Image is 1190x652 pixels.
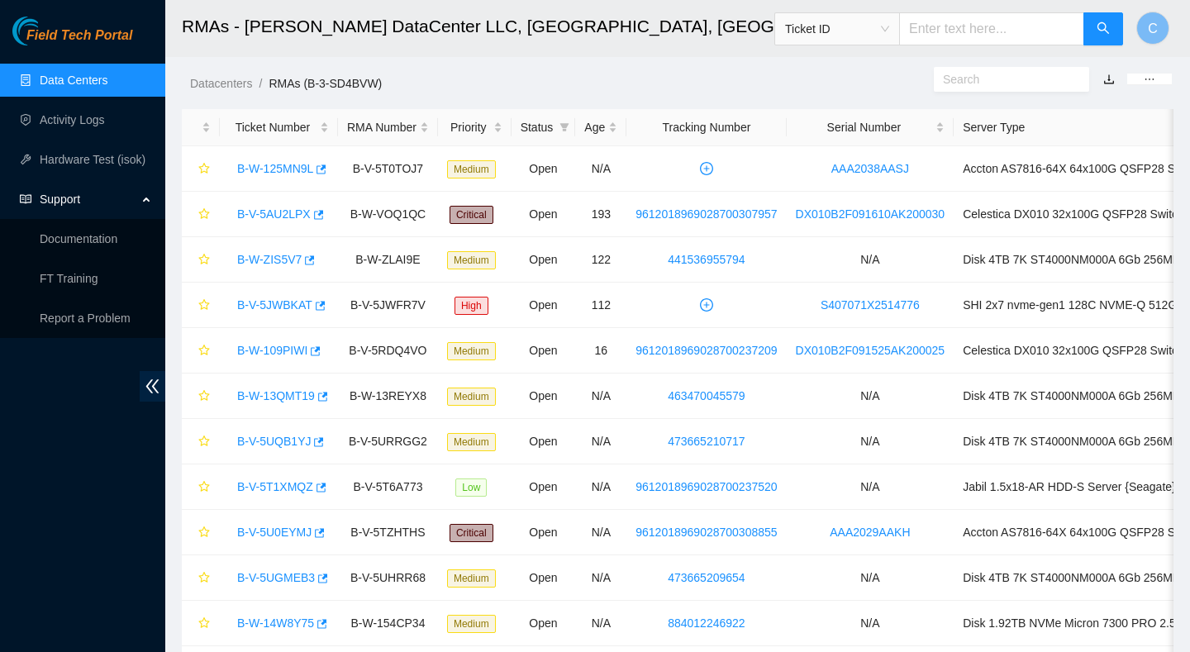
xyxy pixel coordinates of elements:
td: B-V-5JWFR7V [338,283,438,328]
span: star [198,390,210,403]
td: N/A [575,555,626,601]
img: Akamai Technologies [12,17,83,45]
button: star [191,564,211,591]
td: N/A [575,510,626,555]
td: B-V-5TZHTHS [338,510,438,555]
button: download [1091,66,1127,93]
span: plus-circle [694,162,719,175]
td: B-W-VOQ1QC [338,192,438,237]
p: Report a Problem [40,302,152,335]
span: Medium [447,615,496,633]
input: Enter text here... [899,12,1084,45]
td: N/A [787,237,954,283]
button: star [191,201,211,227]
a: AAA2038AASJ [831,162,909,175]
span: star [198,572,210,585]
td: 16 [575,328,626,374]
a: 441536955794 [668,253,745,266]
td: N/A [787,374,954,419]
a: Datacenters [190,77,252,90]
td: Open [512,555,576,601]
span: Critical [450,524,493,542]
th: Tracking Number [626,109,786,146]
td: N/A [575,374,626,419]
button: star [191,428,211,454]
td: N/A [575,601,626,646]
td: B-W-13REYX8 [338,374,438,419]
td: B-V-5T6A773 [338,464,438,510]
a: Akamai TechnologiesField Tech Portal [12,30,132,51]
span: read [20,193,31,205]
a: RMAs (B-3-SD4BVW) [269,77,382,90]
a: 473665209654 [668,571,745,584]
button: star [191,519,211,545]
td: Open [512,146,576,192]
a: B-V-5UGMEB3 [237,571,315,584]
a: 473665210717 [668,435,745,448]
span: C [1148,18,1158,39]
td: B-W-ZLAI9E [338,237,438,283]
button: star [191,337,211,364]
td: N/A [787,601,954,646]
span: Medium [447,160,496,178]
a: AAA2029AAKH [830,526,910,539]
button: star [191,292,211,318]
a: B-V-5U0EYMJ [237,526,312,539]
span: Medium [447,433,496,451]
span: High [455,297,488,315]
span: Critical [450,206,493,224]
span: Support [40,183,137,216]
span: Medium [447,569,496,588]
span: star [198,617,210,631]
a: 884012246922 [668,616,745,630]
a: FT Training [40,272,98,285]
td: N/A [575,419,626,464]
span: star [198,163,210,176]
a: download [1103,73,1115,86]
td: N/A [575,146,626,192]
span: star [198,208,210,221]
a: 9612018969028700308855 [635,526,777,539]
a: DX010B2F091525AK200025 [796,344,945,357]
a: B-V-5JWBKAT [237,298,312,312]
td: B-V-5T0TOJ7 [338,146,438,192]
td: Open [512,283,576,328]
span: plus-circle [694,298,719,312]
span: filter [556,115,573,140]
span: Medium [447,342,496,360]
a: B-W-14W8Y75 [237,616,314,630]
span: search [1097,21,1110,37]
a: 9612018969028700307957 [635,207,777,221]
a: B-V-5T1XMQZ [237,480,313,493]
span: Status [521,118,554,136]
td: N/A [787,464,954,510]
a: B-V-5UQB1YJ [237,435,311,448]
a: DX010B2F091610AK200030 [796,207,945,221]
span: ellipsis [1144,74,1155,85]
span: star [198,526,210,540]
a: Hardware Test (isok) [40,153,145,166]
td: B-V-5UHRR68 [338,555,438,601]
td: Open [512,419,576,464]
a: B-W-13QMT19 [237,389,315,402]
span: / [259,77,262,90]
a: B-V-5AU2LPX [237,207,311,221]
td: B-V-5RDQ4VO [338,328,438,374]
span: Field Tech Portal [26,28,132,44]
td: Open [512,510,576,555]
button: star [191,246,211,273]
span: double-left [140,371,165,402]
button: search [1083,12,1123,45]
a: 463470045579 [668,389,745,402]
td: 112 [575,283,626,328]
a: Data Centers [40,74,107,87]
input: Search [943,70,1067,88]
span: star [198,299,210,312]
span: star [198,345,210,358]
a: 9612018969028700237209 [635,344,777,357]
a: 9612018969028700237520 [635,480,777,493]
span: filter [559,122,569,132]
a: S407071X2514776 [821,298,920,312]
span: Low [455,478,487,497]
span: star [198,435,210,449]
